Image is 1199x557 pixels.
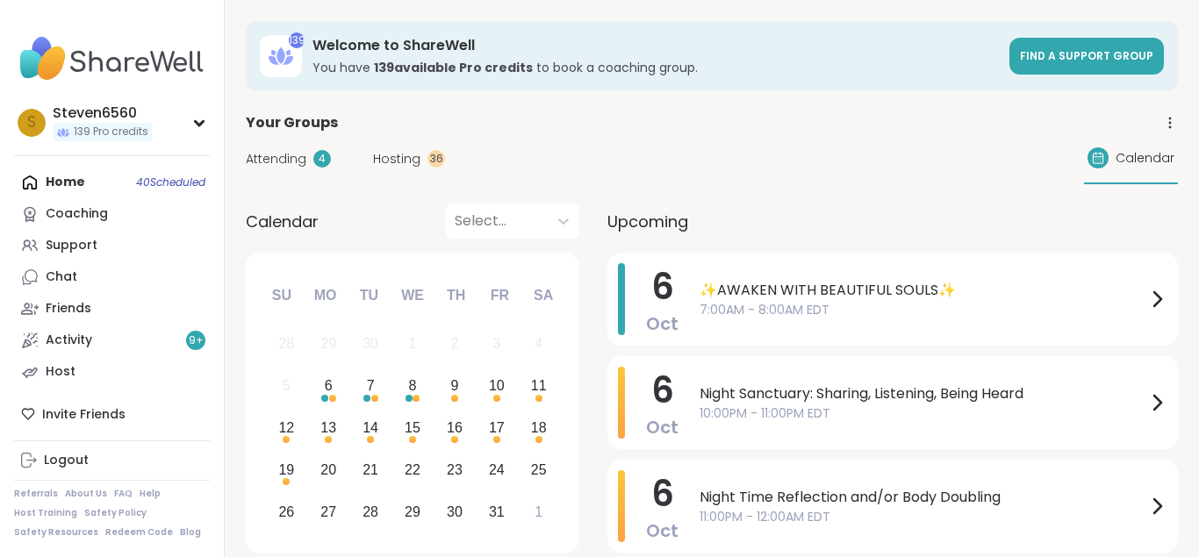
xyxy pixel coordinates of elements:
[14,488,58,500] a: Referrals
[535,500,542,524] div: 1
[268,493,305,531] div: Choose Sunday, October 26th, 2025
[394,451,432,489] div: Choose Wednesday, October 22nd, 2025
[436,368,474,405] div: Choose Thursday, October 9th, 2025
[646,415,678,439] span: Oct
[394,493,432,531] div: Choose Wednesday, October 29th, 2025
[310,410,348,447] div: Choose Monday, October 13th, 2025
[46,268,77,286] div: Chat
[65,488,107,500] a: About Us
[373,150,420,168] span: Hosting
[14,198,210,230] a: Coaching
[520,451,557,489] div: Choose Saturday, October 25th, 2025
[651,366,674,415] span: 6
[409,332,417,355] div: 1
[447,416,463,439] div: 16
[520,368,557,405] div: Choose Saturday, October 11th, 2025
[268,368,305,405] div: Not available Sunday, October 5th, 2025
[189,333,204,348] span: 9 +
[246,112,338,133] span: Your Groups
[1116,149,1174,168] span: Calendar
[246,210,319,233] span: Calendar
[447,500,463,524] div: 30
[1009,38,1164,75] a: Find a support group
[325,374,333,397] div: 6
[305,276,344,315] div: Mo
[436,493,474,531] div: Choose Thursday, October 30th, 2025
[46,300,91,318] div: Friends
[268,325,305,363] div: Not available Sunday, September 28th, 2025
[427,150,445,168] div: 36
[477,410,515,447] div: Choose Friday, October 17th, 2025
[700,280,1146,301] span: ✨AWAKEN WITH BEAUTIFUL SOULS✨
[310,451,348,489] div: Choose Monday, October 20th, 2025
[436,410,474,447] div: Choose Thursday, October 16th, 2025
[278,332,294,355] div: 28
[489,416,505,439] div: 17
[53,104,152,123] div: Steven6560
[363,458,378,482] div: 21
[363,332,378,355] div: 30
[14,293,210,325] a: Friends
[278,416,294,439] div: 12
[531,374,547,397] div: 11
[84,507,147,519] a: Safety Policy
[450,332,458,355] div: 2
[14,526,98,539] a: Safety Resources
[44,452,89,469] div: Logout
[14,507,77,519] a: Host Training
[349,276,388,315] div: Tu
[14,445,210,476] a: Logout
[46,363,75,381] div: Host
[278,458,294,482] div: 19
[14,356,210,388] a: Host
[352,325,390,363] div: Not available Tuesday, September 30th, 2025
[447,458,463,482] div: 23
[14,261,210,293] a: Chat
[310,368,348,405] div: Choose Monday, October 6th, 2025
[531,416,547,439] div: 18
[46,332,92,349] div: Activity
[363,416,378,439] div: 14
[531,458,547,482] div: 25
[268,410,305,447] div: Choose Sunday, October 12th, 2025
[312,59,999,76] h3: You have to book a coaching group.
[489,500,505,524] div: 31
[700,301,1146,319] span: 7:00AM - 8:00AM EDT
[436,451,474,489] div: Choose Thursday, October 23rd, 2025
[14,325,210,356] a: Activity9+
[651,262,674,311] span: 6
[700,383,1146,404] span: Night Sanctuary: Sharing, Listening, Being Heard
[27,111,36,134] span: S
[46,237,97,254] div: Support
[246,150,306,168] span: Attending
[283,374,291,397] div: 5
[265,323,559,532] div: month 2025-10
[278,500,294,524] div: 26
[477,493,515,531] div: Choose Friday, October 31st, 2025
[477,368,515,405] div: Choose Friday, October 10th, 2025
[477,325,515,363] div: Not available Friday, October 3rd, 2025
[310,493,348,531] div: Choose Monday, October 27th, 2025
[352,410,390,447] div: Choose Tuesday, October 14th, 2025
[46,205,108,223] div: Coaching
[312,36,999,55] h3: Welcome to ShareWell
[409,374,417,397] div: 8
[450,374,458,397] div: 9
[489,374,505,397] div: 10
[393,276,432,315] div: We
[140,488,161,500] a: Help
[489,458,505,482] div: 24
[352,493,390,531] div: Choose Tuesday, October 28th, 2025
[535,332,542,355] div: 4
[480,276,519,315] div: Fr
[352,368,390,405] div: Choose Tuesday, October 7th, 2025
[405,500,420,524] div: 29
[700,508,1146,526] span: 11:00PM - 12:00AM EDT
[352,451,390,489] div: Choose Tuesday, October 21st, 2025
[74,125,148,139] span: 139 Pro credits
[262,276,301,315] div: Su
[1020,48,1153,63] span: Find a support group
[14,28,210,89] img: ShareWell Nav Logo
[520,410,557,447] div: Choose Saturday, October 18th, 2025
[520,325,557,363] div: Not available Saturday, October 4th, 2025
